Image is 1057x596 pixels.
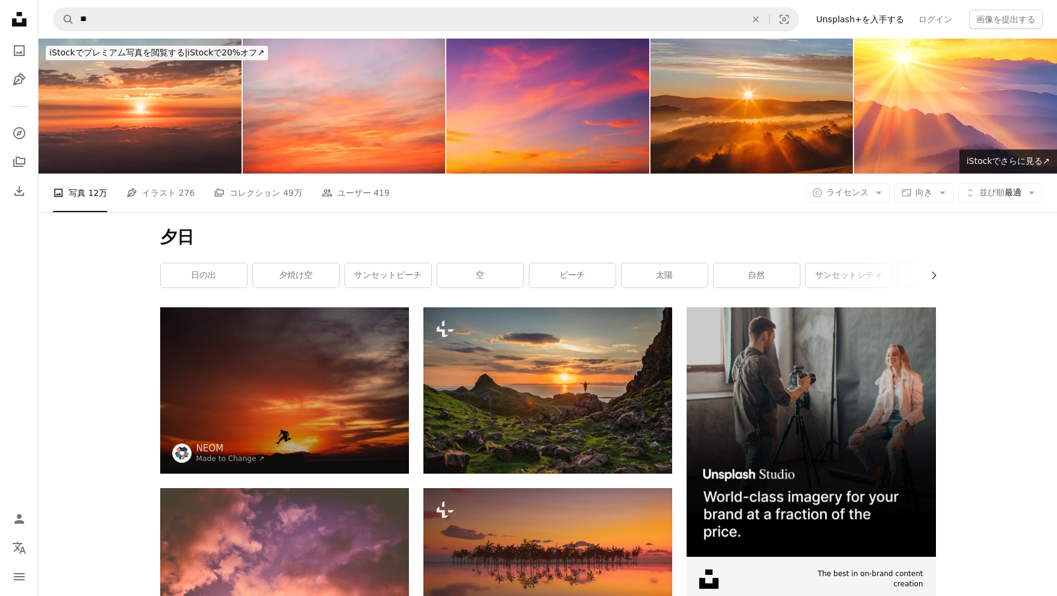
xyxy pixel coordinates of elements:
[529,263,616,287] a: ビーチ
[786,569,923,589] span: The best in on-brand content creation
[179,186,195,199] span: 276
[39,39,275,67] a: iStockでプレミアム写真を閲覧する|iStockで20%オフ↗
[967,156,1050,166] span: iStockでさらに見る ↗
[979,187,1005,197] span: 並び順
[446,39,649,174] img: Sunset sky.
[898,263,984,287] a: 山
[7,507,31,531] a: ログイン / 登録する
[7,121,31,145] a: 探す
[54,8,74,31] button: Unsplashで検索する
[806,263,892,287] a: サンセットシティ
[373,186,390,199] span: 419
[650,39,853,174] img: 晴れた春の日に緑の丘と糸杉の木々があるイタリアのトスカーナの霧の森の美しい日の出の景色
[714,263,800,287] a: 自然
[49,48,187,57] span: iStockでプレミアム写真を閲覧する |
[809,10,911,29] a: Unsplash+を入手する
[770,8,799,31] button: ビジュアル検索
[160,307,409,473] img: 日没時に空中に飛び込む人
[160,227,936,248] h1: 夕日
[969,10,1043,29] button: 画像を提出する
[7,150,31,174] a: コレクション
[39,39,242,174] img: Amazing Views and Peaceful Tropical Scenery in El Salvador
[923,263,936,287] button: リストを右にスクロールする
[699,569,719,589] img: file-1631678316303-ed18b8b5cb9cimage
[126,174,195,212] a: イラスト 276
[196,454,265,463] a: Made to Change ↗
[915,187,932,197] span: 向き
[911,10,959,29] a: ログイン
[214,174,302,212] a: コレクション 49万
[743,8,769,31] button: 全てクリア
[49,48,264,57] span: iStockで20%オフ ↗
[283,186,302,199] span: 49万
[322,174,390,212] a: ユーザー 419
[979,187,1021,199] span: 最適
[196,442,265,454] a: NEOM
[7,565,31,589] button: メニュー
[160,385,409,396] a: 日没時に空中に飛び込む人
[423,552,672,563] a: 水域の真ん中に座っているヤシの木のグループ
[854,39,1057,174] img: Beautiful sunrise scenery, Mountain sunset, beautiful sunrise and sunset scenery
[959,149,1057,174] a: iStockでさらに見る↗
[894,183,953,202] button: 向き
[345,263,431,287] a: サンセットビーチ
[437,263,523,287] a: 空
[172,444,192,463] img: NEOMのプロフィールを見る
[7,39,31,63] a: 写真
[253,263,339,287] a: 夕焼け空
[958,183,1043,202] button: 並び順最適
[243,39,446,174] img: Sky,sunset, beautiful , luxury soft gradient orange gold clouds and sunlight on the blue sky perf...
[687,307,935,556] img: file-1715651741414-859baba4300dimage
[7,67,31,92] a: イラスト
[161,263,247,287] a: 日の出
[805,183,890,202] button: ライセンス
[826,187,868,197] span: ライセンス
[423,307,672,473] img: 緑豊かな丘の中腹に立つ男
[7,536,31,560] button: 言語
[7,179,31,203] a: ダウンロード履歴
[622,263,708,287] a: 太陽
[53,7,799,31] form: サイト内でビジュアルを探す
[423,385,672,396] a: 緑豊かな丘の中腹に立つ男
